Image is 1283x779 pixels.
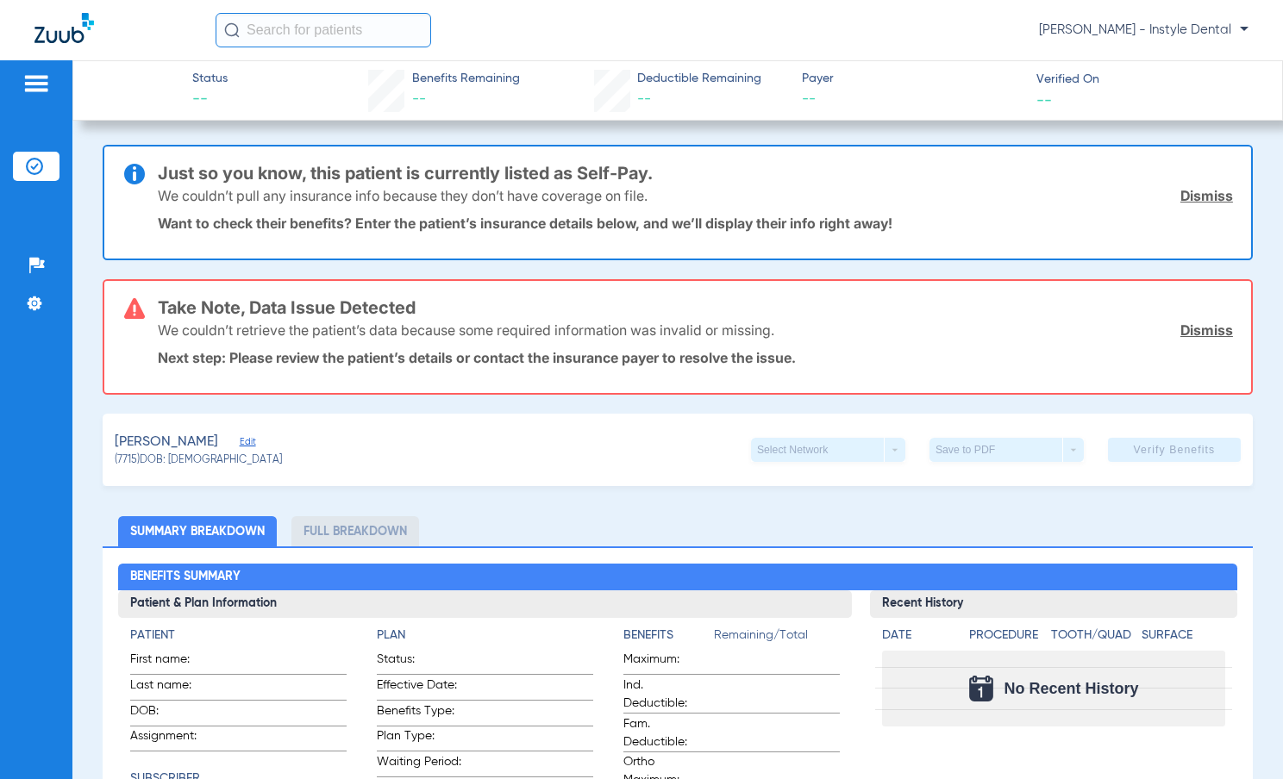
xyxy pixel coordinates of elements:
[969,676,993,701] img: Calendar
[412,70,520,88] span: Benefits Remaining
[192,70,228,88] span: Status
[802,70,1021,88] span: Payer
[192,89,228,110] span: --
[158,349,1233,366] p: Next step: Please review the patient’s details or contact the insurance payer to resolve the issue.
[1036,90,1052,109] span: --
[1051,626,1136,645] h4: Tooth/Quad
[1180,321,1233,339] a: Dismiss
[969,626,1045,651] app-breakdown-title: Procedure
[377,626,593,645] h4: Plan
[124,298,145,319] img: error-icon
[216,13,431,47] input: Search for patients
[291,516,419,546] li: Full Breakdown
[1036,71,1255,89] span: Verified On
[158,215,1233,232] p: Want to check their benefits? Enter the patient’s insurance details below, and we’ll display thei...
[1180,187,1233,204] a: Dismiss
[377,676,461,700] span: Effective Date:
[34,13,94,43] img: Zuub Logo
[240,436,255,452] span: Edit
[1039,22,1249,39] span: [PERSON_NAME] - Instyle Dental
[130,676,215,700] span: Last name:
[623,651,708,674] span: Maximum:
[377,753,461,776] span: Waiting Period:
[118,564,1238,591] h2: Benefits Summary
[802,89,1021,110] span: --
[118,516,277,546] li: Summary Breakdown
[1051,626,1136,651] app-breakdown-title: Tooth/Quad
[377,702,461,726] span: Benefits Type:
[118,590,853,618] h3: Patient & Plan Information
[1142,626,1226,651] app-breakdown-title: Surface
[1004,680,1138,697] span: No Recent History
[158,321,774,339] p: We couldn’t retrieve the patient’s data because some required information was invalid or missing.
[637,92,651,106] span: --
[377,727,461,751] span: Plan Type:
[882,626,954,645] h4: Date
[1142,626,1226,645] h4: Surface
[412,92,426,106] span: --
[870,590,1237,618] h3: Recent History
[130,651,215,674] span: First name:
[124,164,145,184] img: info-icon
[22,73,50,94] img: hamburger-icon
[377,651,461,674] span: Status:
[158,187,648,204] p: We couldn’t pull any insurance info because they don’t have coverage on file.
[623,715,708,751] span: Fam. Deductible:
[224,22,240,38] img: Search Icon
[115,453,282,469] span: (7715) DOB: [DEMOGRAPHIC_DATA]
[158,165,1233,182] h3: Just so you know, this patient is currently listed as Self-Pay.
[882,626,954,651] app-breakdown-title: Date
[130,702,215,726] span: DOB:
[623,626,714,651] app-breakdown-title: Benefits
[158,299,1233,316] h3: Take Note, Data Issue Detected
[130,727,215,751] span: Assignment:
[623,676,708,713] span: Ind. Deductible:
[623,626,714,645] h4: Benefits
[637,70,761,88] span: Deductible Remaining
[714,626,840,651] span: Remaining/Total
[130,626,347,645] h4: Patient
[969,626,1045,645] h4: Procedure
[115,432,218,453] span: [PERSON_NAME]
